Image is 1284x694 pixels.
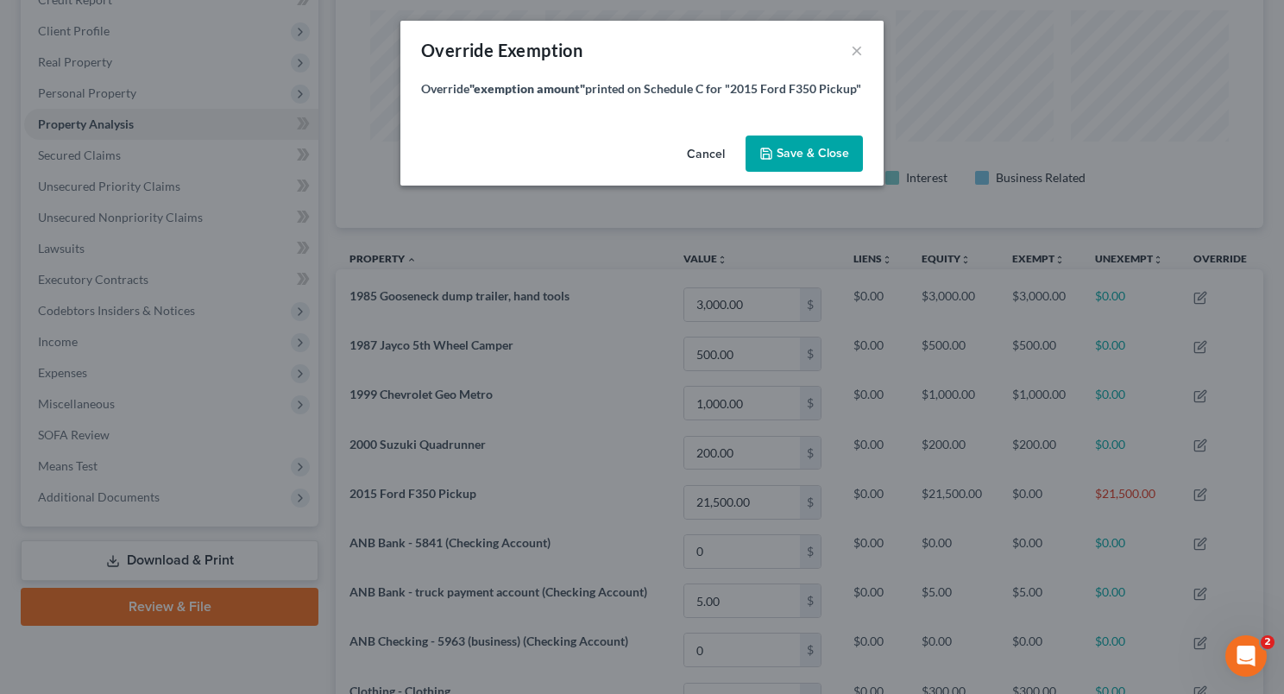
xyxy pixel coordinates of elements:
strong: "exemption amount" [469,81,585,96]
div: Override Exemption [421,38,582,62]
label: Override printed on Schedule C for "2015 Ford F350 Pickup" [421,79,861,98]
iframe: Intercom live chat [1225,635,1267,677]
span: 2 [1261,635,1275,649]
button: Save & Close [746,136,863,172]
span: Save & Close [777,146,849,161]
button: × [851,40,863,60]
button: Cancel [673,137,739,172]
